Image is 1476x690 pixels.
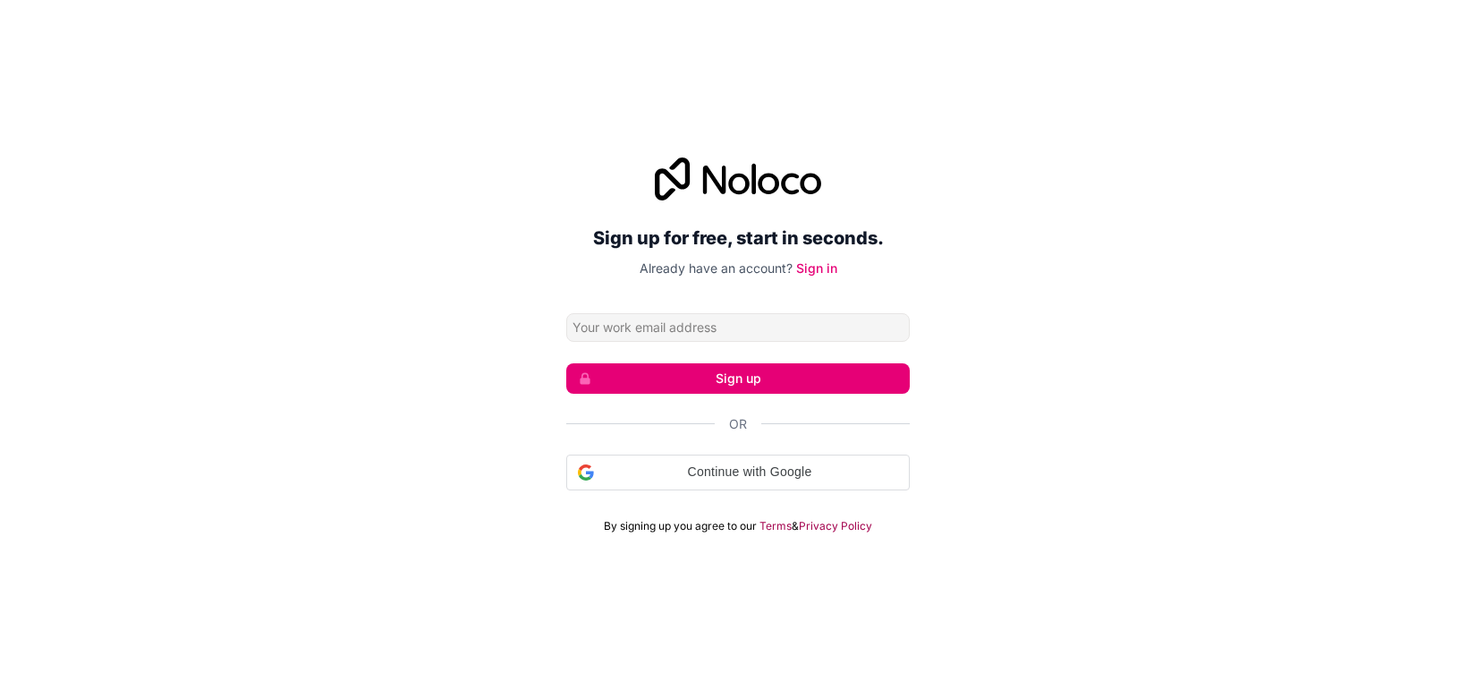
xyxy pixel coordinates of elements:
[566,313,910,342] input: Email address
[759,519,792,533] a: Terms
[566,222,910,254] h2: Sign up for free, start in seconds.
[792,519,799,533] span: &
[601,463,898,481] span: Continue with Google
[566,455,910,490] div: Continue with Google
[566,363,910,394] button: Sign up
[796,260,837,276] a: Sign in
[640,260,793,276] span: Already have an account?
[604,519,757,533] span: By signing up you agree to our
[799,519,872,533] a: Privacy Policy
[729,415,747,433] span: Or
